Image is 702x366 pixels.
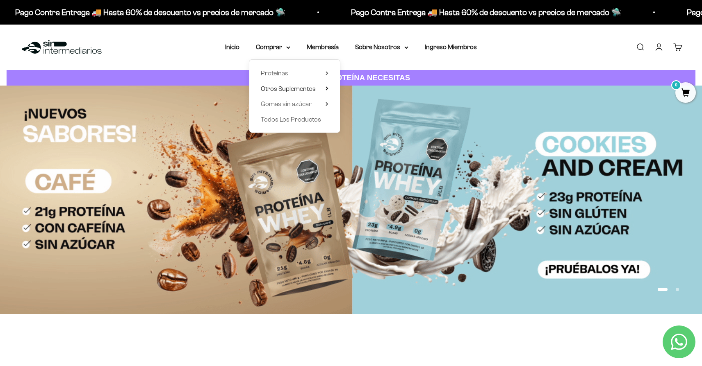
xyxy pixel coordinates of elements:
[425,43,477,50] a: Ingreso Miembros
[261,84,328,94] summary: Otros Suplementos
[7,70,695,86] a: CUANTA PROTEÍNA NECESITAS
[261,99,328,109] summary: Gomas sin azúcar
[256,42,290,52] summary: Comprar
[355,42,408,52] summary: Sobre Nosotros
[349,6,620,19] p: Pago Contra Entrega 🚚 Hasta 60% de descuento vs precios de mercado 🛸
[675,89,696,98] a: 0
[261,70,288,77] span: Proteínas
[261,116,321,123] span: Todos Los Productos
[261,68,328,79] summary: Proteínas
[671,80,681,90] mark: 0
[225,43,239,50] a: Inicio
[261,100,312,107] span: Gomas sin azúcar
[14,6,284,19] p: Pago Contra Entrega 🚚 Hasta 60% de descuento vs precios de mercado 🛸
[261,114,328,125] a: Todos Los Productos
[261,85,316,92] span: Otros Suplementos
[292,73,410,82] strong: CUANTA PROTEÍNA NECESITAS
[307,43,339,50] a: Membresía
